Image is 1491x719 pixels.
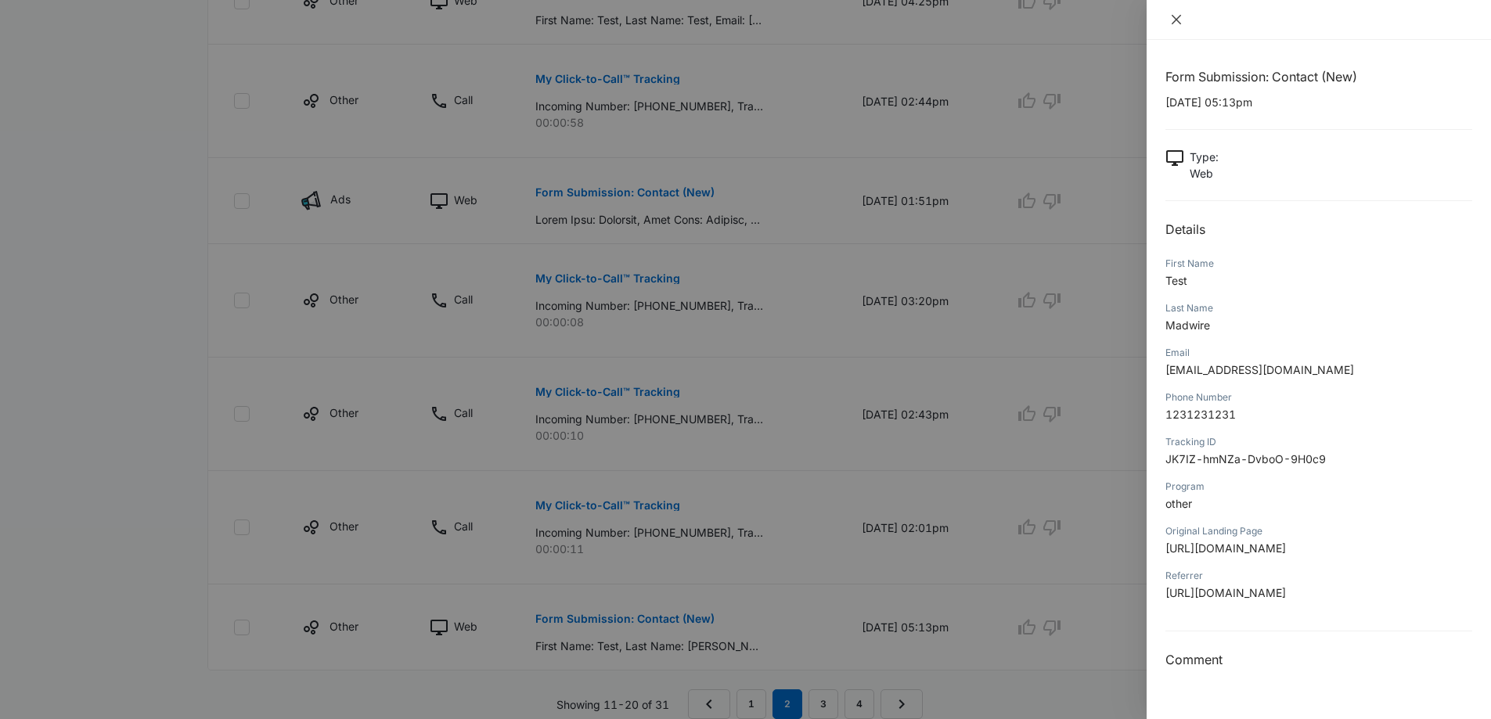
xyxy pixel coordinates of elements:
[1165,94,1472,110] p: [DATE] 05:13pm
[1165,541,1286,555] span: [URL][DOMAIN_NAME]
[1170,13,1183,26] span: close
[1165,220,1472,239] h2: Details
[1165,67,1472,86] h1: Form Submission: Contact (New)
[1165,524,1472,538] div: Original Landing Page
[1165,257,1472,271] div: First Name
[1165,363,1354,376] span: [EMAIL_ADDRESS][DOMAIN_NAME]
[1165,586,1286,599] span: [URL][DOMAIN_NAME]
[1190,149,1219,165] p: Type :
[1165,497,1192,510] span: other
[1165,435,1472,449] div: Tracking ID
[1165,480,1472,494] div: Program
[1165,274,1187,287] span: Test
[1165,452,1326,466] span: JK7IZ-hmNZa-DvboO-9H0c9
[1190,165,1219,182] p: Web
[1165,318,1210,332] span: Madwire
[1165,346,1472,360] div: Email
[1165,301,1472,315] div: Last Name
[1165,650,1472,669] h3: Comment
[1165,390,1472,404] div: Phone Number
[1165,13,1187,27] button: Close
[1165,408,1236,421] span: 1231231231
[1165,569,1472,583] div: Referrer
